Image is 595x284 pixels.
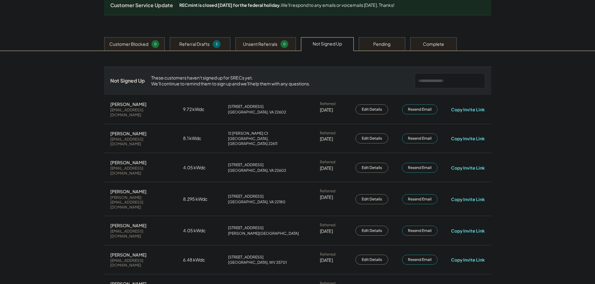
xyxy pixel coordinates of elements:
[451,196,485,202] div: Copy Invite Link
[110,108,170,117] div: [EMAIL_ADDRESS][DOMAIN_NAME]
[110,137,170,147] div: [EMAIL_ADDRESS][DOMAIN_NAME]
[451,107,485,112] div: Copy Invite Link
[355,226,388,236] button: Edit Details
[320,228,333,234] div: [DATE]
[320,101,335,106] div: Referred
[183,135,214,142] div: 8.1 kWdc
[228,168,286,173] div: [GEOGRAPHIC_DATA], VA 22602
[110,195,170,210] div: [PERSON_NAME][EMAIL_ADDRESS][DOMAIN_NAME]
[228,260,287,265] div: [GEOGRAPHIC_DATA], WV 25701
[402,194,438,204] button: Resend Email
[110,2,173,9] div: Customer Service Update
[183,196,214,202] div: 8.295 kWdc
[110,229,170,238] div: [EMAIL_ADDRESS][DOMAIN_NAME]
[110,131,146,136] div: [PERSON_NAME]
[281,42,287,46] div: 0
[228,110,286,115] div: [GEOGRAPHIC_DATA], VA 22602
[243,41,277,47] div: Unsent Referrals
[320,252,335,257] div: Referred
[110,160,146,165] div: [PERSON_NAME]
[320,257,333,263] div: [DATE]
[320,189,335,194] div: Referred
[110,78,145,84] div: Not Signed Up
[179,41,210,47] div: Referral Drafts
[402,163,438,173] button: Resend Email
[451,136,485,141] div: Copy Invite Link
[402,133,438,143] button: Resend Email
[110,101,146,107] div: [PERSON_NAME]
[110,166,170,176] div: [EMAIL_ADDRESS][DOMAIN_NAME]
[179,2,485,8] div: We'll respond to any emails or voicemails [DATE]. Thanks!
[320,131,335,136] div: Referred
[228,225,264,230] div: [STREET_ADDRESS]
[320,194,333,200] div: [DATE]
[183,165,214,171] div: 4.05 kWdc
[228,104,264,109] div: [STREET_ADDRESS]
[183,257,214,263] div: 6.48 kWdc
[183,228,214,234] div: 4.05 kWdc
[110,252,146,258] div: [PERSON_NAME]
[320,223,335,228] div: Referred
[110,223,146,228] div: [PERSON_NAME]
[355,255,388,265] button: Edit Details
[451,165,485,171] div: Copy Invite Link
[402,226,438,236] button: Resend Email
[228,194,264,199] div: [STREET_ADDRESS]
[228,231,299,236] div: [PERSON_NAME][GEOGRAPHIC_DATA]
[214,42,220,46] div: 2
[373,41,390,47] div: Pending
[228,200,285,205] div: [GEOGRAPHIC_DATA], VA 22180
[320,160,335,165] div: Referred
[402,255,438,265] button: Resend Email
[451,228,485,233] div: Copy Invite Link
[228,255,264,260] div: [STREET_ADDRESS]
[355,104,388,114] button: Edit Details
[355,194,388,204] button: Edit Details
[110,189,146,194] div: [PERSON_NAME]
[355,163,388,173] button: Edit Details
[228,136,306,146] div: [GEOGRAPHIC_DATA], [GEOGRAPHIC_DATA] 22611
[109,41,148,47] div: Customer Blocked
[355,133,388,143] button: Edit Details
[451,257,485,262] div: Copy Invite Link
[228,131,268,136] div: 12 [PERSON_NAME] Ct
[313,41,342,47] div: Not Signed Up
[110,258,170,268] div: [EMAIL_ADDRESS][DOMAIN_NAME]
[320,165,333,171] div: [DATE]
[179,2,281,8] strong: RECmint is closed [DATE] for the federal holiday.
[151,75,409,87] div: These customers haven't signed up for SRECs yet. We'll continue to remind them to sign up and we'...
[423,41,444,47] div: Complete
[402,104,438,114] button: Resend Email
[320,107,333,113] div: [DATE]
[320,136,333,142] div: [DATE]
[152,42,158,46] div: 0
[183,106,214,113] div: 9.72 kWdc
[228,162,264,167] div: [STREET_ADDRESS]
